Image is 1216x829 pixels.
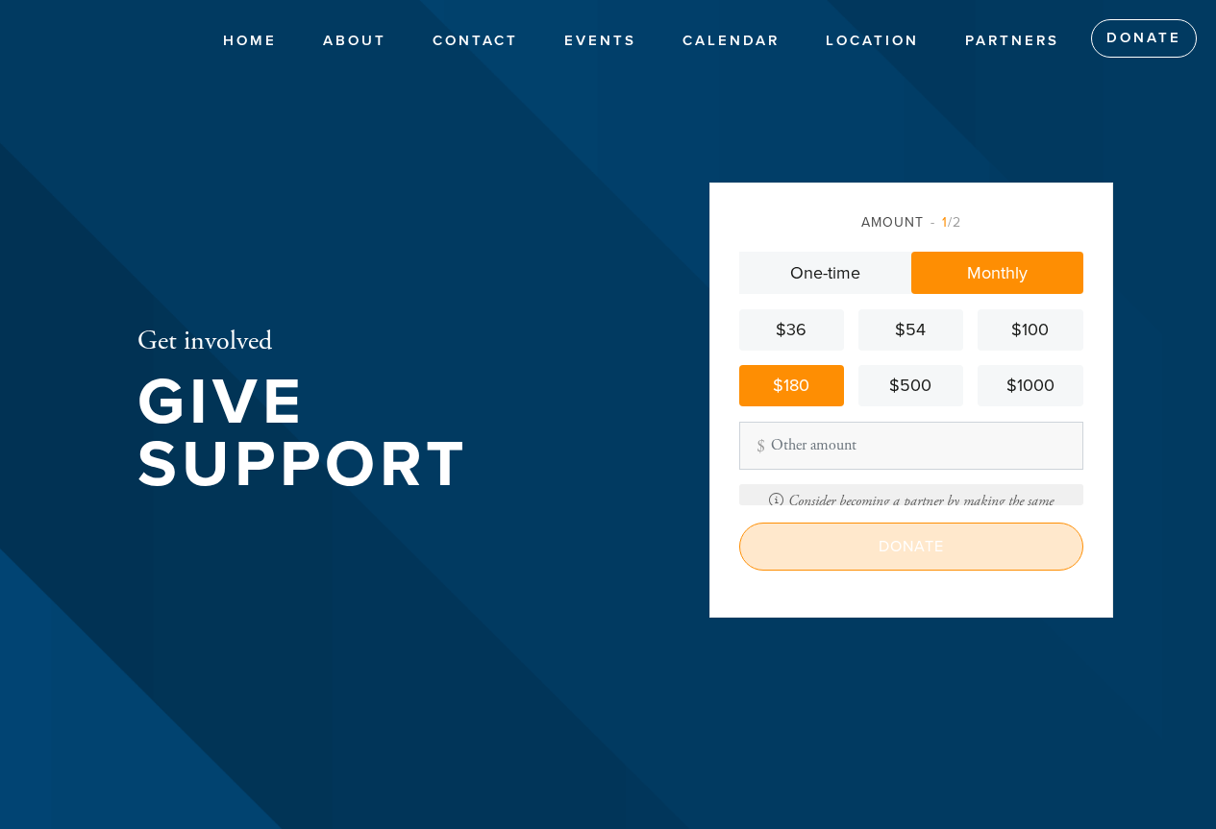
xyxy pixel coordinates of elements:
[739,523,1083,571] input: Donate
[309,23,401,60] a: About
[739,422,1083,470] input: Other amount
[747,317,836,343] div: $36
[739,365,844,406] a: $180
[866,317,955,343] div: $54
[747,373,836,399] div: $180
[911,252,1083,294] a: Monthly
[137,372,647,496] h1: Give Support
[931,214,961,231] span: /2
[811,23,933,60] a: Location
[739,212,1083,232] div: Amount
[1091,19,1197,58] a: Donate
[942,214,948,231] span: 1
[418,23,533,60] a: Contact
[739,252,911,294] a: One-time
[858,365,963,406] a: $500
[985,317,1075,343] div: $100
[739,484,1083,506] div: Consider becoming a partner by making the same recuring donation on the !
[209,23,291,60] a: Home
[858,309,963,351] a: $54
[866,373,955,399] div: $500
[668,23,794,60] a: Calendar
[985,373,1075,399] div: $1000
[550,23,651,60] a: Events
[951,23,1074,60] a: Partners
[137,326,647,358] h2: Get involved
[739,309,844,351] a: $36
[978,365,1082,406] a: $1000
[978,309,1082,351] a: $100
